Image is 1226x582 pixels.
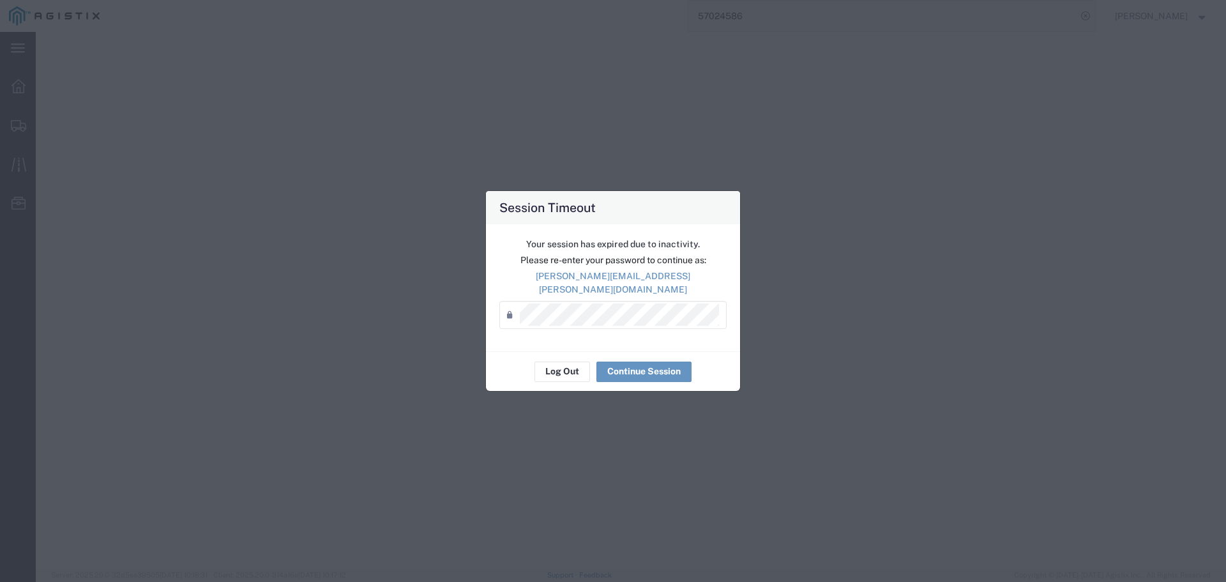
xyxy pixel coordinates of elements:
[534,362,590,382] button: Log Out
[499,198,596,217] h4: Session Timeout
[499,238,727,251] p: Your session has expired due to inactivity.
[499,254,727,267] p: Please re-enter your password to continue as:
[596,362,692,382] button: Continue Session
[499,270,727,296] p: [PERSON_NAME][EMAIL_ADDRESS][PERSON_NAME][DOMAIN_NAME]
